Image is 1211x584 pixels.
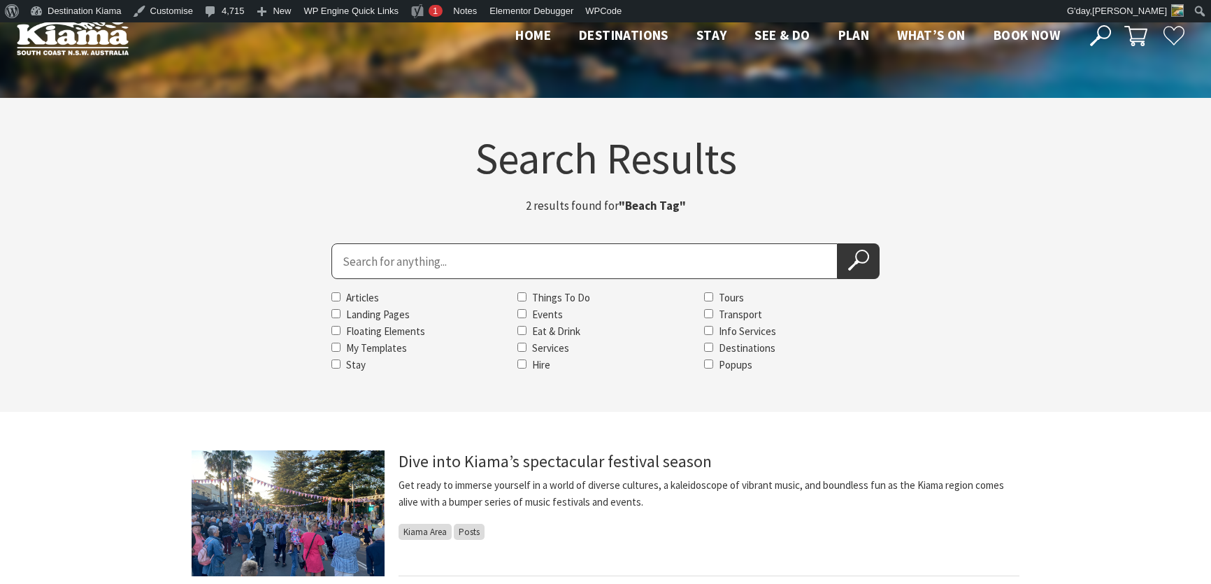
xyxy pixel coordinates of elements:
[399,450,712,472] a: Dive into Kiama’s spectacular festival season
[17,17,129,55] img: Kiama Logo
[192,136,1019,180] h1: Search Results
[532,325,580,338] label: Eat & Drink
[532,358,550,371] label: Hire
[696,27,727,43] span: Stay
[719,358,752,371] label: Popups
[331,243,838,279] input: Search for:
[399,524,452,540] span: Kiama Area
[399,477,1019,511] p: Get ready to immerse yourself in a world of diverse cultures, a kaleidoscope of vibrant music, an...
[192,450,385,576] img: Kiama Street Festival Terralong Street
[346,325,425,338] label: Floating Elements
[346,341,407,355] label: My Templates
[754,27,810,43] span: See & Do
[346,291,379,304] label: Articles
[619,198,686,213] strong: "Beach Tag"
[994,27,1060,43] span: Book now
[719,291,744,304] label: Tours
[838,27,870,43] span: Plan
[897,27,966,43] span: What’s On
[454,524,485,540] span: Posts
[719,341,775,355] label: Destinations
[431,197,780,215] p: 2 results found for
[532,341,569,355] label: Services
[532,308,563,321] label: Events
[719,308,762,321] label: Transport
[579,27,668,43] span: Destinations
[1092,6,1167,16] span: [PERSON_NAME]
[346,308,410,321] label: Landing Pages
[515,27,551,43] span: Home
[346,358,366,371] label: Stay
[532,291,590,304] label: Things To Do
[501,24,1074,48] nav: Main Menu
[719,325,776,338] label: Info Services
[433,6,438,16] span: 1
